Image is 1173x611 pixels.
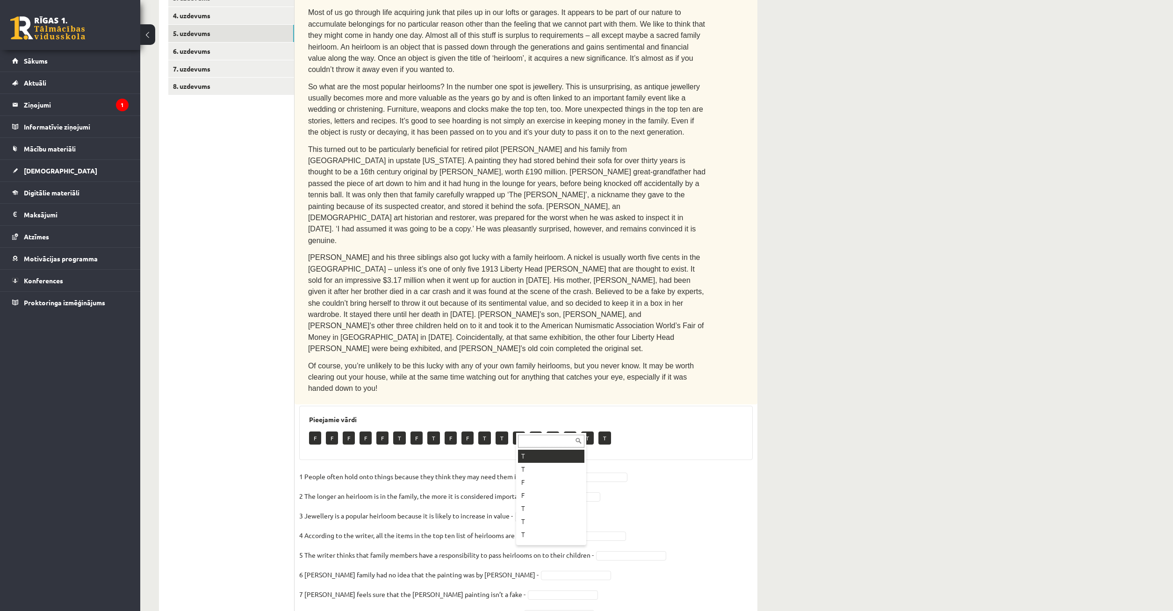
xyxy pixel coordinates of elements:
div: T [518,541,584,554]
div: T [518,515,584,528]
div: T [518,450,584,463]
div: T [518,502,584,515]
div: T [518,463,584,476]
div: T [518,528,584,541]
div: F [518,476,584,489]
div: F [518,489,584,502]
